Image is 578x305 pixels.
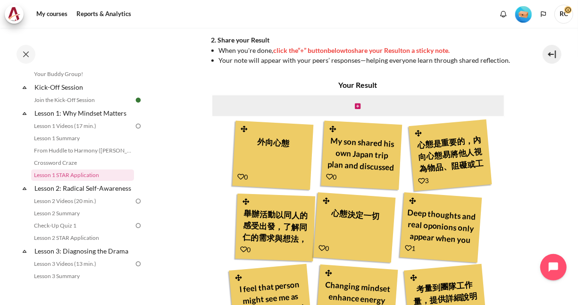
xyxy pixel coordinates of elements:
[31,120,134,132] a: Lesson 1 Videos (17 min.)
[33,5,71,24] a: My courses
[237,171,248,182] div: 0
[274,46,298,54] span: click the
[134,221,142,230] img: To do
[242,199,250,206] i: Drag and drop this note
[134,197,142,205] img: To do
[403,46,450,54] span: on a sticky note.
[511,5,536,23] a: Level #1
[31,258,134,270] a: Lesson 3 Videos (13 min.)
[31,208,134,219] a: Lesson 2 Summary
[328,46,346,54] span: below
[240,126,248,133] i: Drag and drop this note
[134,260,142,268] img: To do
[418,175,429,186] div: 3
[5,5,28,24] a: Architeck Architeck
[219,56,511,64] span: Your note will appear with your peers’ responses—helping everyone learn through shared reflection.
[31,94,134,106] a: Join the Kick-Off Session
[328,126,337,133] i: Drag and drop this note
[31,157,134,169] a: Crossword Craze
[515,6,532,23] img: Level #1
[33,245,134,257] a: Lesson 3: Diagnosing the Drama
[414,130,423,137] i: Drag and drop this note
[326,171,337,182] div: 0
[33,182,134,195] a: Lesson 2: Radical Self-Awareness
[352,46,403,54] span: share your Result
[20,184,29,193] span: Collapse
[414,131,486,176] div: 心態是重要的，內向心態易將他人視為物品、阻礙或工具。外向心態幫助我們將人視為人，有著共同需求或目標。
[31,220,134,231] a: Check-Up Quiz 1
[31,133,134,144] a: Lesson 1 Summary
[496,7,511,21] div: Show notification window with no new notifications
[211,79,505,91] h4: Your Result
[31,195,134,207] a: Lesson 2 Videos (20 min.)
[318,245,326,252] i: Add a Like
[346,46,352,54] span: to
[326,173,333,180] i: Add a Like
[8,7,21,21] img: Architeck
[20,109,29,118] span: Collapse
[515,5,532,23] div: Level #1
[405,204,476,248] div: Deep thoughts and real oponions only appear when you treat others as a human not object
[319,204,390,248] div: 心態決定一切
[240,205,310,246] div: 舉辦活動以同人的感受出發，了解同仁的需求與想法，在雙方都可接受且感受良好的狀況下，達成雙贏
[327,132,397,175] div: My son shared his own Japan trip plan and discussed with me to get my input
[554,5,573,24] span: RC
[31,232,134,244] a: Lesson 2 STAR Application
[134,96,142,104] img: Done
[405,243,416,254] div: 1
[408,197,417,204] i: Drag and drop this note
[20,83,29,92] span: Collapse
[237,173,244,180] i: Add a Like
[219,46,274,54] span: When you're done,
[322,197,330,204] i: Drag and drop this note
[536,7,551,21] button: Languages
[31,68,134,80] a: Your Buddy Group!
[418,178,425,185] i: Add a Like
[234,274,243,281] i: Drag and drop this note
[240,244,251,254] div: 0
[355,103,361,110] i: Create new note in this column
[20,246,29,256] span: Collapse
[405,245,412,252] i: Add a Like
[211,36,270,44] strong: 2. Share your Result
[238,132,308,175] div: 外向心態
[31,169,134,181] a: Lesson 1 STAR Application
[554,5,573,24] a: User menu
[31,145,134,156] a: From Huddle to Harmony ([PERSON_NAME] Story)
[33,81,134,93] a: Kick-Off Session
[318,243,329,254] div: 0
[73,5,134,24] a: Reports & Analytics
[324,270,333,277] i: Drag and drop this note
[31,271,134,282] a: Lesson 3 Summary
[33,107,134,119] a: Lesson 1: Why Mindset Matters
[240,246,247,253] i: Add a Like
[298,46,328,54] span: “+” button
[134,122,142,130] img: To do
[409,274,418,281] i: Drag and drop this note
